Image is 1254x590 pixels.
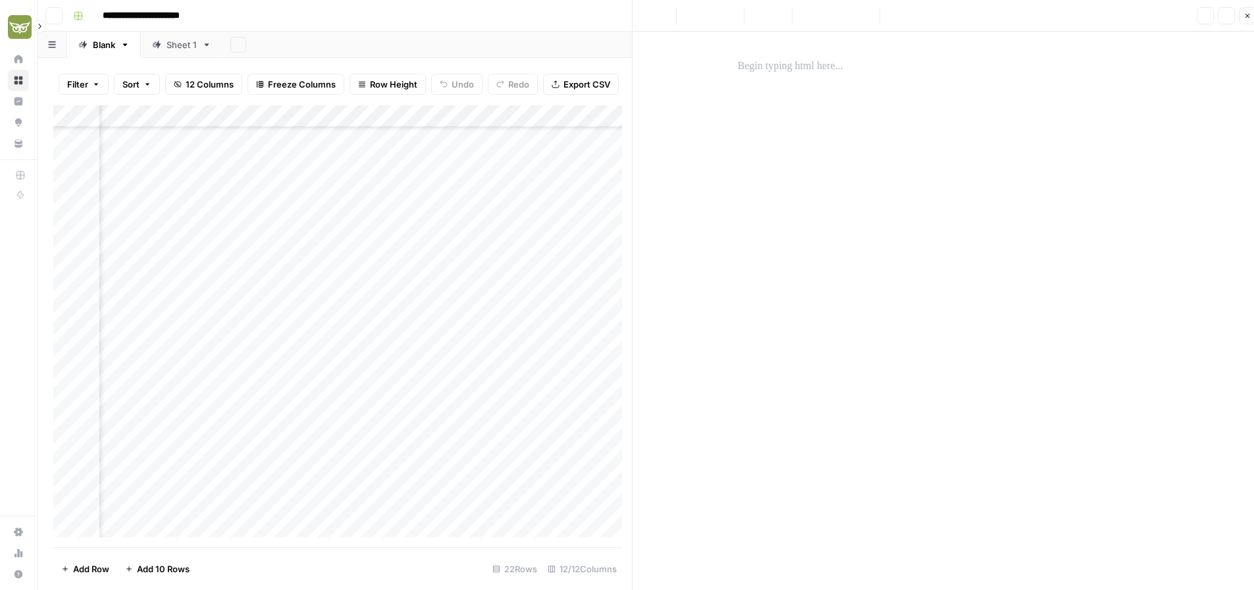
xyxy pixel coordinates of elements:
[543,74,619,95] button: Export CSV
[141,32,222,58] a: Sheet 1
[452,78,474,91] span: Undo
[8,70,29,91] a: Browse
[93,38,115,51] div: Blank
[186,78,234,91] span: 12 Columns
[431,74,483,95] button: Undo
[8,522,29,543] a: Settings
[53,558,117,579] button: Add Row
[487,558,542,579] div: 22 Rows
[370,78,417,91] span: Row Height
[268,78,336,91] span: Freeze Columns
[8,49,29,70] a: Home
[59,74,109,95] button: Filter
[248,74,344,95] button: Freeze Columns
[8,564,29,585] button: Help + Support
[350,74,426,95] button: Row Height
[73,562,109,576] span: Add Row
[8,133,29,154] a: Your Data
[8,15,32,39] img: Evergreen Media Logo
[488,74,538,95] button: Redo
[165,74,242,95] button: 12 Columns
[563,78,610,91] span: Export CSV
[122,78,140,91] span: Sort
[8,91,29,112] a: Insights
[8,112,29,133] a: Opportunities
[67,78,88,91] span: Filter
[117,558,197,579] button: Add 10 Rows
[167,38,197,51] div: Sheet 1
[114,74,160,95] button: Sort
[8,543,29,564] a: Usage
[67,32,141,58] a: Blank
[542,558,622,579] div: 12/12 Columns
[508,78,529,91] span: Redo
[8,11,29,43] button: Workspace: Evergreen Media
[137,562,190,576] span: Add 10 Rows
